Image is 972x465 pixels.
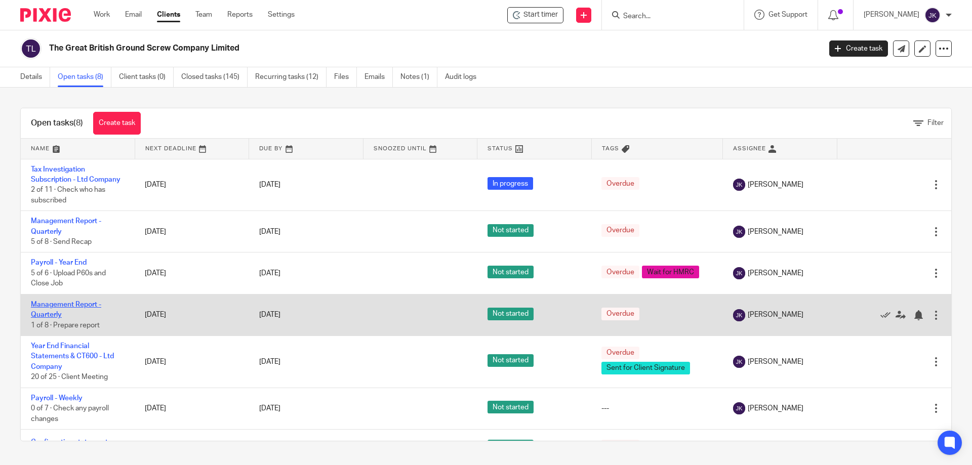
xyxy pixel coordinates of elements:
a: Year End Financial Statements & CT600 - Ltd Company [31,343,114,370]
img: svg%3E [924,7,941,23]
span: [PERSON_NAME] [748,180,803,190]
span: In progress [488,177,533,190]
span: Wait for HMRC [642,266,699,278]
a: Email [125,10,142,20]
span: Not started [488,266,534,278]
a: Files [334,67,357,87]
span: Not started [488,401,534,413]
a: Open tasks (8) [58,67,111,87]
span: Filter [927,119,944,126]
img: website_grey.svg [16,26,24,34]
span: Not started [488,440,534,452]
span: [PERSON_NAME] [748,357,803,367]
span: Sent for Client Signature [601,362,690,374]
span: [PERSON_NAME] [748,227,803,237]
span: Not started [488,354,534,367]
span: [DATE] [259,270,280,277]
a: Tax Investigation Subscription - Ltd Company [31,166,120,183]
img: tab_keywords_by_traffic_grey.svg [101,59,109,67]
a: Closed tasks (145) [181,67,248,87]
a: Create task [93,112,141,135]
div: Domain: [DOMAIN_NAME] [26,26,111,34]
a: Team [195,10,212,20]
a: Audit logs [445,67,484,87]
a: Details [20,67,50,87]
img: Pixie [20,8,71,22]
span: 5 of 6 · Upload P60s and Close Job [31,270,106,287]
a: Create task [829,40,888,57]
div: The Great British Ground Screw Company Limited [507,7,563,23]
span: 20 of 25 · Client Meeting [31,373,108,381]
span: [PERSON_NAME] [748,403,803,413]
td: [DATE] [135,388,249,429]
span: Overdue [601,266,639,278]
img: svg%3E [733,402,745,414]
span: Status [488,146,513,151]
span: (8) [73,119,83,127]
a: Reports [227,10,253,20]
a: Payroll - Weekly [31,395,83,402]
img: svg%3E [733,179,745,191]
div: Keywords by Traffic [112,60,171,66]
span: [PERSON_NAME] [748,310,803,320]
div: --- [601,403,713,413]
a: Confirmation statement [31,439,108,446]
a: Clients [157,10,180,20]
a: Emails [364,67,393,87]
span: 5 of 8 · Send Recap [31,238,92,245]
span: Tags [602,146,619,151]
span: [DATE] [259,228,280,235]
span: [DATE] [259,311,280,318]
td: [DATE] [135,159,249,211]
img: svg%3E [733,309,745,321]
span: Not started [488,308,534,320]
span: Start timer [523,10,558,20]
img: logo_orange.svg [16,16,24,24]
td: [DATE] [135,211,249,252]
span: Overdue [601,177,639,190]
a: Mark as done [880,310,896,320]
img: tab_domain_overview_orange.svg [27,59,35,67]
td: [DATE] [135,336,249,388]
a: Management Report - Quarterly [31,218,101,235]
div: Domain Overview [38,60,91,66]
input: Search [622,12,713,21]
span: [DATE] [259,358,280,365]
td: [DATE] [135,294,249,335]
span: Get Support [768,11,807,18]
div: v 4.0.25 [28,16,50,24]
a: Settings [268,10,295,20]
span: Overdue [601,308,639,320]
td: [DATE] [135,252,249,294]
span: [PERSON_NAME] [748,268,803,278]
a: Recurring tasks (12) [255,67,327,87]
span: Snoozed Until [374,146,427,151]
span: [DATE] [259,405,280,412]
a: Work [94,10,110,20]
img: svg%3E [733,356,745,368]
a: Notes (1) [400,67,437,87]
a: Client tasks (0) [119,67,174,87]
img: svg%3E [733,267,745,279]
span: 1 of 8 · Prepare report [31,322,100,329]
span: 0 of 7 · Check any payroll changes [31,405,109,422]
h1: Open tasks [31,118,83,129]
span: Not started [488,224,534,237]
span: Overdue [601,224,639,237]
span: Overdue [601,347,639,359]
a: Management Report - Quarterly [31,301,101,318]
span: [DATE] [259,181,280,188]
span: Overdue [601,440,639,452]
img: svg%3E [733,226,745,238]
h2: The Great British Ground Screw Company Limited [49,43,661,54]
span: 2 of 11 · Check who has subscribed [31,186,105,204]
a: Payroll - Year End [31,259,87,266]
img: svg%3E [20,38,42,59]
p: [PERSON_NAME] [864,10,919,20]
